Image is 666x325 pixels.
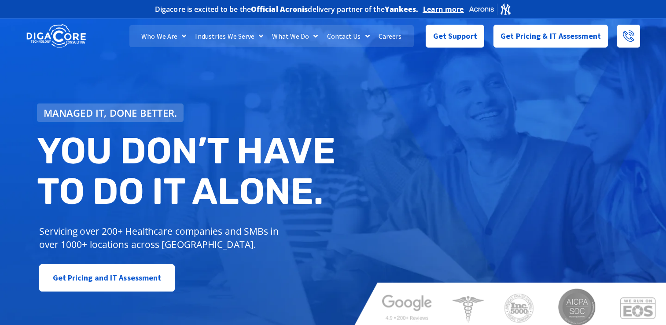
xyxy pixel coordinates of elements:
[433,27,477,45] span: Get Support
[137,25,191,47] a: Who We Are
[468,3,511,15] img: Acronis
[423,5,464,14] a: Learn more
[493,25,608,48] a: Get Pricing & IT Assessment
[191,25,268,47] a: Industries We Serve
[26,23,86,49] img: DigaCore Technology Consulting
[39,225,285,251] p: Servicing over 200+ Healthcare companies and SMBs in over 1000+ locations across [GEOGRAPHIC_DATA].
[39,264,175,292] a: Get Pricing and IT Assessment
[374,25,406,47] a: Careers
[251,4,308,14] b: Official Acronis
[500,27,601,45] span: Get Pricing & IT Assessment
[37,103,184,122] a: Managed IT, done better.
[37,131,340,211] h2: You don’t have to do IT alone.
[268,25,322,47] a: What We Do
[426,25,484,48] a: Get Support
[129,25,414,47] nav: Menu
[155,6,419,13] h2: Digacore is excited to be the delivery partner of the
[44,108,177,118] span: Managed IT, done better.
[53,269,162,287] span: Get Pricing and IT Assessment
[385,4,419,14] b: Yankees.
[323,25,374,47] a: Contact Us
